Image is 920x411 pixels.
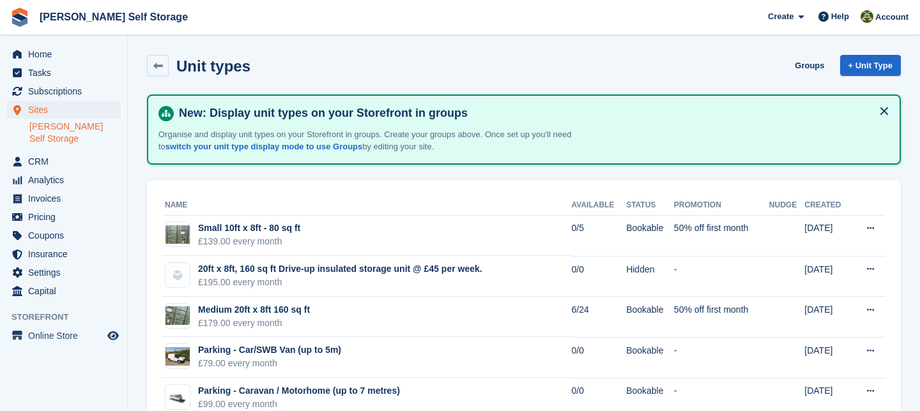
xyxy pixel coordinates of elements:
[165,142,362,151] a: switch your unit type display mode to use Groups
[804,337,851,378] td: [DATE]
[198,235,300,248] div: £139.00 every month
[626,297,674,338] td: Bookable
[10,8,29,27] img: stora-icon-8386f47178a22dfd0bd8f6a31ec36ba5ce8667c1dd55bd0f319d3a0aa187defe.svg
[28,227,105,244] span: Coupons
[105,328,121,343] a: Preview store
[28,45,105,63] span: Home
[831,10,849,23] span: Help
[626,256,674,297] td: Hidden
[28,282,105,300] span: Capital
[198,384,400,398] div: Parking - Caravan / Motorhome (up to 7 metres)
[11,311,127,324] span: Storefront
[165,347,190,366] img: vanpic.jpg
[6,245,121,263] a: menu
[28,245,105,263] span: Insurance
[6,153,121,170] a: menu
[674,337,769,378] td: -
[572,297,627,338] td: 6/24
[165,306,190,325] img: IMG_1002.jpeg
[572,337,627,378] td: 0/0
[790,55,829,76] a: Groups
[198,317,310,330] div: £179.00 every month
[34,6,193,27] a: [PERSON_NAME] Self Storage
[768,10,793,23] span: Create
[6,64,121,82] a: menu
[29,121,121,145] a: [PERSON_NAME] Self Storage
[572,195,627,216] th: Available
[6,101,121,119] a: menu
[875,11,908,24] span: Account
[198,357,341,370] div: £79.00 every month
[861,10,873,23] img: Karl
[198,276,482,289] div: £195.00 every month
[165,390,190,404] img: Caravan%20-%20R.jpg
[28,327,105,345] span: Online Store
[198,343,341,357] div: Parking - Car/SWB Van (up to 5m)
[6,82,121,100] a: menu
[626,195,674,216] th: Status
[198,221,300,235] div: Small 10ft x 8ft - 80 sq ft
[176,57,250,75] h2: Unit types
[28,208,105,226] span: Pricing
[6,327,121,345] a: menu
[572,256,627,297] td: 0/0
[6,282,121,300] a: menu
[198,262,482,276] div: 20ft x 8ft, 160 sq ft Drive-up insulated storage unit @ £45 per week.
[769,195,804,216] th: Nudge
[28,153,105,170] span: CRM
[626,337,674,378] td: Bookable
[198,398,400,411] div: £99.00 every month
[28,64,105,82] span: Tasks
[6,171,121,189] a: menu
[804,297,851,338] td: [DATE]
[626,215,674,256] td: Bookable
[28,101,105,119] span: Sites
[674,297,769,338] td: 50% off first month
[840,55,901,76] a: + Unit Type
[804,256,851,297] td: [DATE]
[6,264,121,281] a: menu
[6,208,121,226] a: menu
[198,303,310,317] div: Medium 20ft x 8ft 160 sq ft
[6,45,121,63] a: menu
[674,215,769,256] td: 50% off first month
[165,225,190,244] img: IMG_1006.jpeg
[28,264,105,281] span: Settings
[804,215,851,256] td: [DATE]
[6,227,121,244] a: menu
[162,195,572,216] th: Name
[674,256,769,297] td: -
[572,215,627,256] td: 0/5
[28,82,105,100] span: Subscriptions
[158,128,606,153] p: Organise and display unit types on your Storefront in groups. Create your groups above. Once set ...
[6,190,121,207] a: menu
[804,195,851,216] th: Created
[674,195,769,216] th: Promotion
[28,171,105,189] span: Analytics
[174,106,889,121] h4: New: Display unit types on your Storefront in groups
[165,263,190,287] img: blank-unit-type-icon-ffbac7b88ba66c5e286b0e438baccc4b9c83835d4c34f86887a83fc20ec27e7b.svg
[28,190,105,207] span: Invoices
